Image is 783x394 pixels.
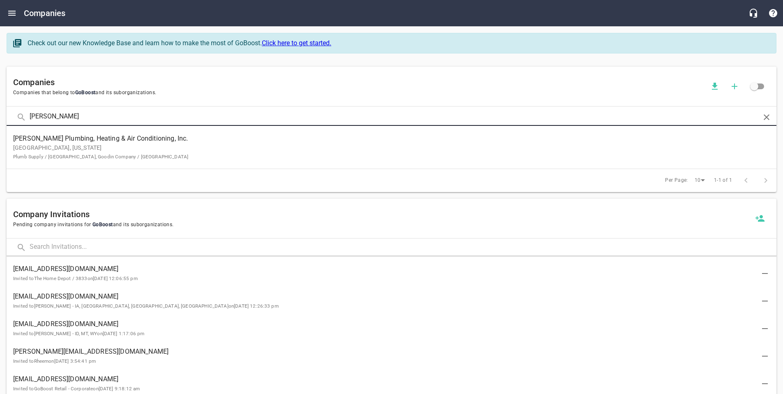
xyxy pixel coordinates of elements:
[755,346,775,366] button: Delete Invitation
[75,90,96,95] span: GoBoost
[755,319,775,338] button: Delete Invitation
[2,3,22,23] button: Open drawer
[13,208,750,221] h6: Company Invitations
[763,3,783,23] button: Support Portal
[691,175,708,186] div: 10
[13,144,757,161] p: [GEOGRAPHIC_DATA], [US_STATE]
[13,221,750,229] span: Pending company invitations for and its suborganizations.
[744,3,763,23] button: Live Chat
[755,264,775,283] button: Delete Invitation
[755,291,775,311] button: Delete Invitation
[30,239,776,256] input: Search Invitations...
[665,176,688,185] span: Per Page:
[91,222,113,227] span: GoBoost
[13,347,757,357] span: [PERSON_NAME][EMAIL_ADDRESS][DOMAIN_NAME]
[13,89,705,97] span: Companies that belong to and its suborganizations.
[13,76,705,89] h6: Companies
[7,129,776,165] a: [PERSON_NAME] Plumbing, Heating & Air Conditioning, Inc.[GEOGRAPHIC_DATA], [US_STATE]Plumb Supply...
[262,39,331,47] a: Click here to get started.
[13,154,188,160] small: Plumb Supply / [GEOGRAPHIC_DATA], Goodin Company / [GEOGRAPHIC_DATA]
[13,374,757,384] span: [EMAIL_ADDRESS][DOMAIN_NAME]
[755,374,775,394] button: Delete Invitation
[13,331,144,336] small: Invited to [PERSON_NAME] - ID, MT, WY on [DATE] 1:17:06 pm
[744,76,764,96] span: Click to view all companies
[750,209,770,228] button: Invite a new company
[30,108,753,126] input: Search Companies...
[24,7,65,20] h6: Companies
[13,358,96,364] small: Invited to Rheem on [DATE] 3:54:41 pm
[28,38,768,48] div: Check out our new Knowledge Base and learn how to make the most of GoBoost.
[13,303,279,309] small: Invited to [PERSON_NAME] - IA, [GEOGRAPHIC_DATA], [GEOGRAPHIC_DATA], [GEOGRAPHIC_DATA] on [DATE] ...
[13,292,757,301] span: [EMAIL_ADDRESS][DOMAIN_NAME]
[13,276,138,281] small: Invited to The Home Depot / 3833 on [DATE] 12:06:55 pm
[13,319,757,329] span: [EMAIL_ADDRESS][DOMAIN_NAME]
[13,386,140,392] small: Invited to GoBoost Retail - Corporate on [DATE] 9:18:12 am
[13,264,757,274] span: [EMAIL_ADDRESS][DOMAIN_NAME]
[705,76,725,96] button: Download companies
[714,176,732,185] span: 1-1 of 1
[725,76,744,96] button: Add a new company
[13,134,757,144] span: [PERSON_NAME] Plumbing, Heating & Air Conditioning, Inc.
